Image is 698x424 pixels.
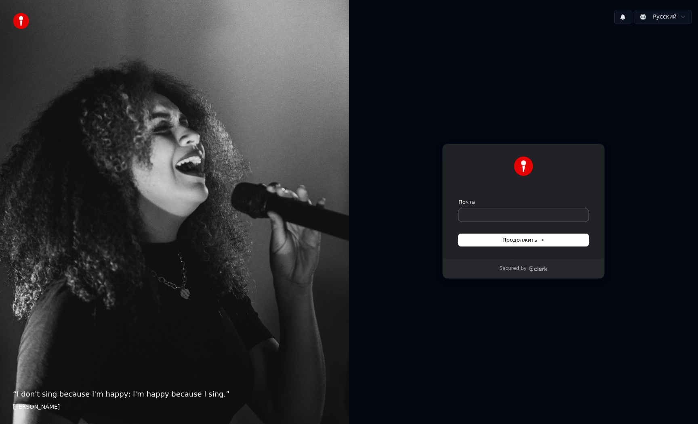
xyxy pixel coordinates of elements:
[13,403,336,411] footer: [PERSON_NAME]
[514,157,533,176] img: Youka
[528,266,548,272] a: Clerk logo
[502,236,545,244] span: Продолжить
[499,265,526,272] p: Secured by
[458,234,589,246] button: Продолжить
[13,13,29,29] img: youka
[13,388,336,400] p: “ I don't sing because I'm happy; I'm happy because I sing. ”
[458,198,475,206] label: Почта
